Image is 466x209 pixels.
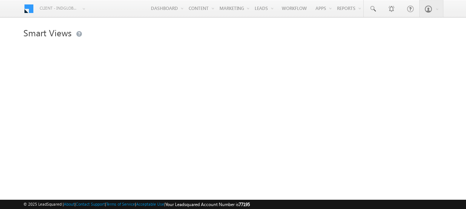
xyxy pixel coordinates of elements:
[23,201,250,208] span: © 2025 LeadSquared | | | | |
[23,27,72,39] span: Smart Views
[40,4,79,12] span: Client - indglobal2 (77195)
[106,202,135,206] a: Terms of Service
[64,202,75,206] a: About
[76,202,105,206] a: Contact Support
[239,202,250,207] span: 77195
[165,202,250,207] span: Your Leadsquared Account Number is
[136,202,164,206] a: Acceptable Use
